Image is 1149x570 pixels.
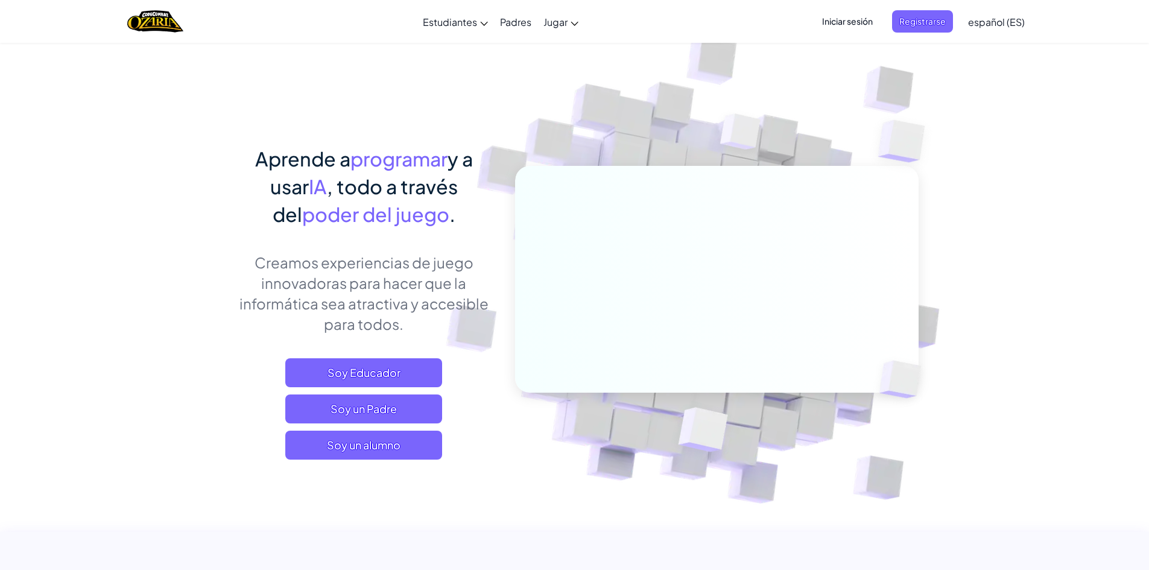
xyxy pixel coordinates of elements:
p: Creamos experiencias de juego innovadoras para hacer que la informática sea atractiva y accesible... [231,252,497,334]
img: Home [127,9,183,34]
span: Jugar [543,16,568,28]
button: Registrarse [892,10,953,33]
img: Overlap cubes [697,90,784,180]
a: Jugar [537,5,584,38]
span: programar [350,147,448,171]
a: Estudiantes [417,5,494,38]
span: español (ES) [968,16,1025,28]
span: IA [309,174,327,198]
button: Iniciar sesión [815,10,880,33]
a: español (ES) [962,5,1031,38]
a: Soy Educador [285,358,442,387]
button: Soy un alumno [285,431,442,460]
span: , todo a través del [273,174,458,226]
img: Overlap cubes [859,335,949,423]
a: Padres [494,5,537,38]
span: poder del juego [302,202,449,226]
span: Estudiantes [423,16,477,28]
span: . [449,202,455,226]
a: Ozaria by CodeCombat logo [127,9,183,34]
a: Soy un Padre [285,394,442,423]
img: Overlap cubes [854,90,958,192]
span: Aprende a [255,147,350,171]
img: Overlap cubes [648,382,756,482]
